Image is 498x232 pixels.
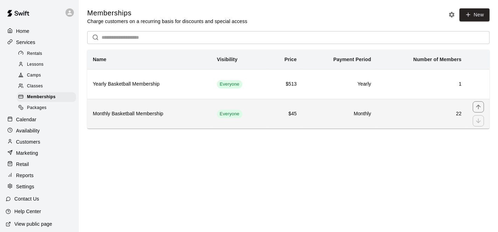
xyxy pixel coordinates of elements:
p: Marketing [16,150,38,157]
div: Memberships [17,92,76,102]
table: simple table [87,50,490,129]
p: Reports [16,172,34,179]
a: Customers [6,137,73,147]
button: move item up [473,101,484,113]
p: Home [16,28,29,35]
a: Availability [6,125,73,136]
h6: $45 [272,110,297,118]
p: View public page [14,220,52,227]
a: Lessons [17,59,79,70]
a: Home [6,26,73,36]
p: Calendar [16,116,36,123]
p: Contact Us [14,195,39,202]
a: Marketing [6,148,73,158]
h6: 22 [382,110,462,118]
div: This membership is visible to all customers [217,80,242,88]
a: Rentals [17,48,79,59]
div: This membership is visible to all customers [217,110,242,118]
div: Rentals [17,49,76,59]
p: Customers [16,138,40,145]
a: Packages [17,103,79,114]
span: Everyone [217,111,242,117]
h5: Memberships [87,8,247,18]
span: Packages [27,104,47,111]
a: Camps [17,70,79,81]
span: Classes [27,83,43,90]
p: Charge customers on a recurring basis for discounts and special access [87,18,247,25]
b: Payment Period [333,57,371,62]
p: Availability [16,127,40,134]
p: Retail [16,161,29,168]
h6: $513 [272,80,297,88]
span: Lessons [27,61,44,68]
a: Retail [6,159,73,169]
div: Lessons [17,60,76,70]
p: Services [16,39,35,46]
b: Price [284,57,297,62]
b: Name [93,57,106,62]
a: Classes [17,81,79,92]
h6: Yearly [308,80,371,88]
h6: Monthly Basketball Membership [93,110,206,118]
span: Memberships [27,94,56,101]
a: New [459,8,490,21]
a: Reports [6,170,73,181]
p: Settings [16,183,34,190]
div: Packages [17,103,76,113]
button: Memberships settings [447,9,457,20]
span: Everyone [217,81,242,88]
span: Rentals [27,50,42,57]
b: Number of Members [413,57,462,62]
a: Memberships [17,92,79,103]
b: Visibility [217,57,237,62]
a: Services [6,37,73,48]
h6: Yearly Basketball Membership [93,80,206,88]
span: Camps [27,72,41,79]
div: Classes [17,81,76,91]
a: Settings [6,181,73,192]
h6: 1 [382,80,462,88]
a: Calendar [6,114,73,125]
div: Camps [17,71,76,80]
h6: Monthly [308,110,371,118]
p: Help Center [14,208,41,215]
